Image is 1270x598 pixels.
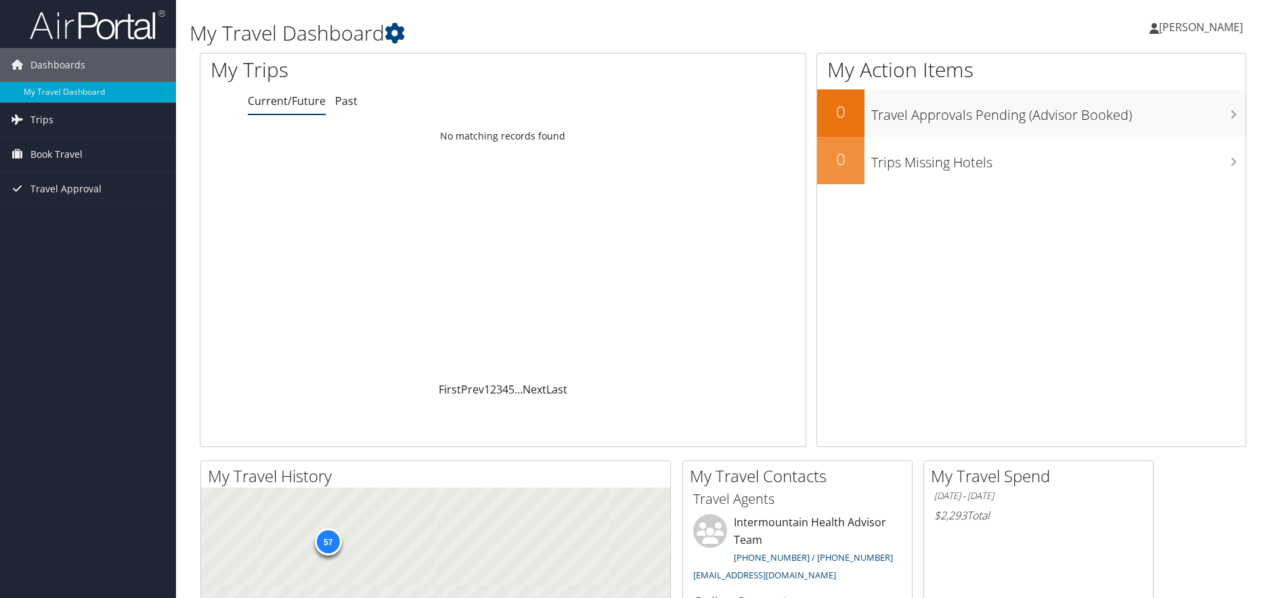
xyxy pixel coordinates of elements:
a: 2 [490,382,496,397]
a: [PERSON_NAME] [1149,7,1256,47]
span: Trips [30,103,53,137]
a: Current/Future [248,93,326,108]
a: 5 [508,382,514,397]
div: 57 [314,528,341,555]
li: Intermountain Health Advisor Team [686,514,908,586]
span: Book Travel [30,137,83,171]
td: No matching records found [200,124,806,148]
a: 3 [496,382,502,397]
a: [EMAIL_ADDRESS][DOMAIN_NAME] [693,569,836,581]
a: 0Trips Missing Hotels [817,137,1246,184]
h2: My Travel Contacts [690,465,912,488]
a: 0Travel Approvals Pending (Advisor Booked) [817,89,1246,137]
h2: My Travel History [208,465,670,488]
h2: My Travel Spend [931,465,1153,488]
a: Prev [461,382,484,397]
h3: Trips Missing Hotels [871,146,1246,172]
h1: My Action Items [817,56,1246,84]
img: airportal-logo.png [30,9,165,41]
a: First [439,382,461,397]
a: 1 [484,382,490,397]
h1: My Travel Dashboard [190,19,901,47]
h2: 0 [817,100,864,123]
a: [PHONE_NUMBER] / [PHONE_NUMBER] [734,551,893,563]
h3: Travel Approvals Pending (Advisor Booked) [871,99,1246,125]
a: Past [335,93,357,108]
span: Dashboards [30,48,85,82]
h3: Travel Agents [693,490,902,509]
span: $2,293 [934,508,967,523]
h1: My Trips [211,56,543,84]
span: … [514,382,523,397]
h6: Total [934,508,1143,523]
h6: [DATE] - [DATE] [934,490,1143,503]
a: Next [523,382,546,397]
span: Travel Approval [30,172,102,206]
a: 4 [502,382,508,397]
h2: 0 [817,148,864,171]
span: [PERSON_NAME] [1159,20,1243,35]
a: Last [546,382,567,397]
